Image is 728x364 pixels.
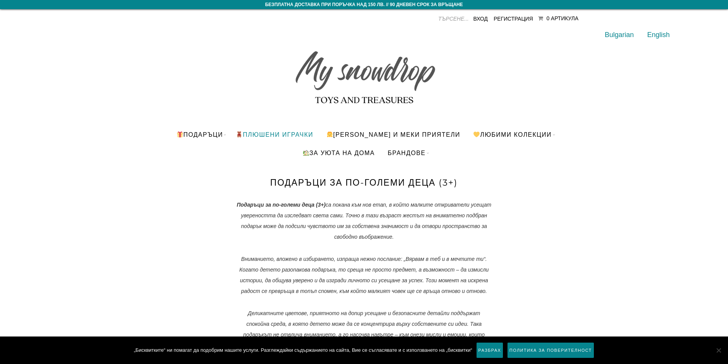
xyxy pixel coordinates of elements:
[170,125,229,144] a: Подаръци
[303,150,309,156] img: 🏡
[297,144,380,162] a: За уюта на дома
[538,15,579,21] a: 0 Артикула
[473,131,480,138] img: 💛
[715,346,722,354] span: No
[476,342,503,358] a: Разбрах
[473,16,533,22] a: Вход Регистрация
[177,131,183,138] img: 🎁
[327,131,333,138] img: 👧
[321,125,466,144] a: [PERSON_NAME] и меки приятели
[292,37,437,110] img: My snowdrop
[382,144,431,162] a: БРАНДОВЕ
[647,31,670,39] a: English
[211,177,517,188] h1: Подаръци за по-големи деца (3+)
[236,131,242,138] img: 🧸
[605,31,634,39] a: Bulgarian
[230,125,319,144] a: ПЛЮШЕНИ ИГРАЧКИ
[507,342,594,358] a: Политика за поверителност
[467,125,557,144] a: Любими Колекции
[411,13,469,24] input: ТЪРСЕНЕ...
[230,254,498,296] p: Вниманието, вложено в избирането, изпраща нежно послание: „Вярвам в теб и в мечтите ти“. Когато д...
[230,308,498,361] p: Деликатните цветове, приятното на допир усещане и безопасните детайли поддържат спокойна среда, в...
[546,15,579,21] div: 0 Артикула
[230,199,498,242] p: са покана към нов етап, в който малките откриватели усещат увереността да изследват света сами. Т...
[237,202,326,208] strong: Подаръци за по-големи деца (3+)
[134,346,472,354] span: „Бисквитките“ ни помагат да подобрим нашите услуги. Разглеждайки съдържанието на сайта, Вие се съ...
